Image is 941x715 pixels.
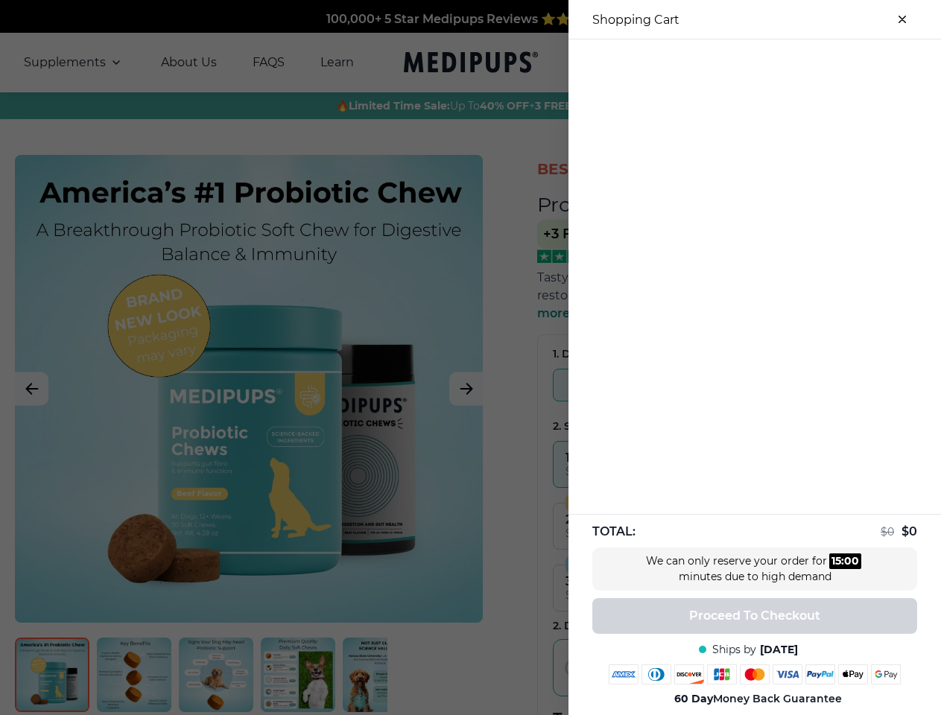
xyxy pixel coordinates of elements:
strong: 60 Day [674,692,713,705]
img: amex [609,664,639,684]
img: paypal [805,664,835,684]
span: $ 0 [881,525,894,538]
img: discover [674,664,704,684]
h3: Shopping Cart [592,13,679,27]
span: $ 0 [902,524,917,538]
img: google [871,664,901,684]
span: Money Back Guarantee [674,692,842,706]
div: We can only reserve your order for minutes due to high demand [643,553,866,585]
img: mastercard [740,664,770,684]
div: 15 [831,553,841,569]
span: Ships by [712,643,756,657]
img: jcb [707,664,737,684]
div: 00 [844,553,859,569]
span: TOTAL: [592,524,636,540]
img: visa [773,664,802,684]
img: apple [838,664,868,684]
img: diners-club [641,664,671,684]
button: close-cart [887,4,917,34]
span: [DATE] [760,643,798,657]
div: : [829,553,861,569]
